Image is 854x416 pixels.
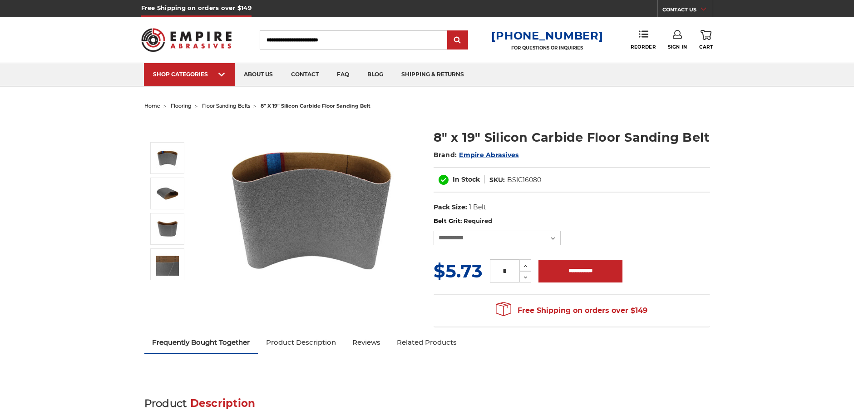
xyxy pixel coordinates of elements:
[141,22,232,58] img: Empire Abrasives
[489,175,505,185] dt: SKU:
[464,217,492,224] small: Required
[156,218,179,240] img: Silicon Carbide 7-7-8" x 29-1-2 " sanding belt designed for hardwood and concrete floor sanding, ...
[434,151,457,159] span: Brand:
[144,103,160,109] a: home
[190,397,256,410] span: Description
[144,397,187,410] span: Product
[202,103,250,109] a: floor sanding belts
[699,44,713,50] span: Cart
[631,44,656,50] span: Reorder
[261,103,370,109] span: 8" x 19" silicon carbide floor sanding belt
[156,147,179,169] img: 7-7-8" x 29-1-2 " Silicon Carbide belt for aggressive sanding on concrete and hardwood floors as ...
[434,129,710,146] h1: 8" x 19" Silicon Carbide Floor Sanding Belt
[662,5,713,17] a: CONTACT US
[496,302,647,320] span: Free Shipping on orders over $149
[491,29,603,42] a: [PHONE_NUMBER]
[156,182,179,205] img: 7-7-8" x 29-1-2 " Silicon Carbide belt for floor sanding, compatible with Clarke EZ-7-7-8 sanders...
[389,332,465,352] a: Related Products
[392,63,473,86] a: shipping & returns
[235,63,282,86] a: about us
[459,151,518,159] a: Empire Abrasives
[469,203,486,212] dd: 1 Belt
[144,332,258,352] a: Frequently Bought Together
[156,253,179,276] img: Silicon Carbide 7-7-8-inch by 29-1-2 -inch belt for floor sanding, compatible with Clarke EZ-7-7-...
[222,119,404,301] img: 7-7-8" x 29-1-2 " Silicon Carbide belt for aggressive sanding on concrete and hardwood floors as ...
[358,63,392,86] a: blog
[507,175,541,185] dd: BSIC16080
[434,260,483,282] span: $5.73
[328,63,358,86] a: faq
[258,332,344,352] a: Product Description
[631,30,656,50] a: Reorder
[153,71,226,78] div: SHOP CATEGORIES
[668,44,687,50] span: Sign In
[344,332,389,352] a: Reviews
[171,103,192,109] a: flooring
[491,45,603,51] p: FOR QUESTIONS OR INQUIRIES
[434,203,467,212] dt: Pack Size:
[434,217,710,226] label: Belt Grit:
[282,63,328,86] a: contact
[453,175,480,183] span: In Stock
[699,30,713,50] a: Cart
